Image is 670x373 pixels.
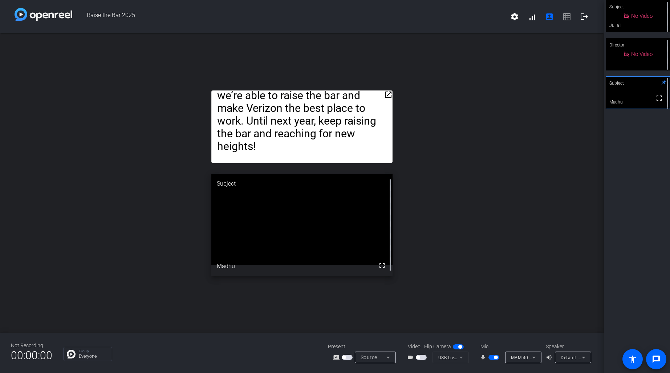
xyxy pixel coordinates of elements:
span: No Video [631,51,653,57]
mat-icon: fullscreen [378,261,386,270]
span: Flip Camera [424,343,451,350]
span: No Video [631,13,653,19]
mat-icon: videocam_outline [407,353,416,362]
mat-icon: accessibility [628,355,637,364]
mat-icon: screen_share_outline [333,353,342,362]
p: Everyone [79,354,108,358]
img: Chat Icon [67,350,76,358]
span: Video [408,343,421,350]
span: 00:00:00 [11,346,52,364]
div: Speaker [546,343,589,350]
mat-icon: message [652,355,661,364]
button: signal_cellular_alt [523,8,541,25]
div: Director [606,38,670,52]
div: Subject [211,174,393,194]
div: Present [328,343,401,350]
mat-icon: open_in_new [384,90,393,99]
span: Source [361,354,377,360]
div: Not Recording [11,342,52,349]
div: Subject [606,76,670,90]
span: Raise the Bar 2025 [72,8,506,25]
mat-icon: volume_up [546,353,555,362]
mat-icon: account_box [545,12,554,21]
p: Group [79,349,108,353]
mat-icon: logout [580,12,589,21]
mat-icon: settings [510,12,519,21]
mat-icon: mic_none [480,353,488,362]
span: MPM-4000U (0a73:0024) [511,354,565,360]
mat-icon: fullscreen [655,94,663,102]
div: Mic [473,343,546,350]
img: white-gradient.svg [15,8,72,21]
span: Default - MacBook Pro Speakers (Built-in) [561,354,648,360]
